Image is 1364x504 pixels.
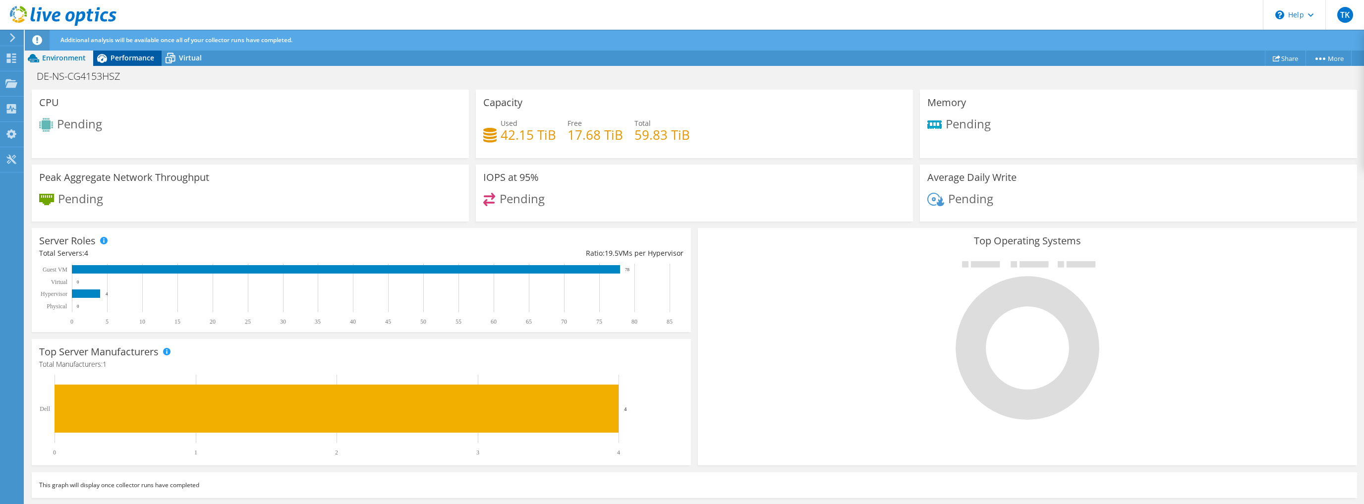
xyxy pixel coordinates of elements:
h1: DE-NS-CG4153HSZ [32,71,136,82]
text: 25 [245,318,251,325]
h3: Peak Aggregate Network Throughput [39,172,209,183]
text: 80 [631,318,637,325]
text: 4 [106,291,108,296]
span: Additional analysis will be available once all of your collector runs have completed. [60,36,292,44]
text: 70 [561,318,567,325]
span: 1 [103,359,107,369]
text: 1 [194,449,197,456]
span: 4 [84,248,88,258]
span: Total [634,118,651,128]
text: Physical [47,303,67,310]
div: Total Servers: [39,248,361,259]
h4: 17.68 TiB [568,129,623,140]
h3: Server Roles [39,235,96,246]
span: Virtual [179,53,202,62]
text: Virtual [51,279,68,285]
h4: Total Manufacturers: [39,359,683,370]
span: Used [501,118,517,128]
text: 60 [491,318,497,325]
a: Share [1265,51,1306,66]
text: 10 [139,318,145,325]
span: Environment [42,53,86,62]
text: 0 [53,449,56,456]
text: 2 [335,449,338,456]
span: Pending [948,190,993,206]
span: Performance [111,53,154,62]
span: Pending [57,115,102,132]
span: 19.5 [605,248,619,258]
text: 0 [77,304,79,309]
h4: 42.15 TiB [501,129,556,140]
text: 15 [174,318,180,325]
text: 40 [350,318,356,325]
svg: \n [1275,10,1284,19]
text: 30 [280,318,286,325]
text: 75 [596,318,602,325]
text: 78 [625,267,630,272]
h3: Average Daily Write [927,172,1017,183]
span: Pending [58,190,103,206]
text: 0 [77,280,79,284]
text: 0 [70,318,73,325]
text: 3 [476,449,479,456]
span: Pending [946,115,991,131]
text: 55 [455,318,461,325]
h3: Top Operating Systems [705,235,1350,246]
h3: Memory [927,97,966,108]
span: Free [568,118,582,128]
h4: 59.83 TiB [634,129,690,140]
h3: IOPS at 95% [483,172,539,183]
text: 85 [667,318,673,325]
text: 5 [106,318,109,325]
text: 35 [315,318,321,325]
h3: CPU [39,97,59,108]
div: Ratio: VMs per Hypervisor [361,248,683,259]
text: 4 [617,449,620,456]
text: 65 [526,318,532,325]
text: 20 [210,318,216,325]
text: 45 [385,318,391,325]
text: 4 [624,406,627,412]
h3: Capacity [483,97,522,108]
span: TK [1337,7,1353,23]
text: 50 [420,318,426,325]
span: Pending [500,190,545,206]
h3: Top Server Manufacturers [39,346,159,357]
text: Hypervisor [41,290,67,297]
a: More [1306,51,1352,66]
text: Dell [40,405,50,412]
div: This graph will display once collector runs have completed [32,472,1357,498]
text: Guest VM [43,266,67,273]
